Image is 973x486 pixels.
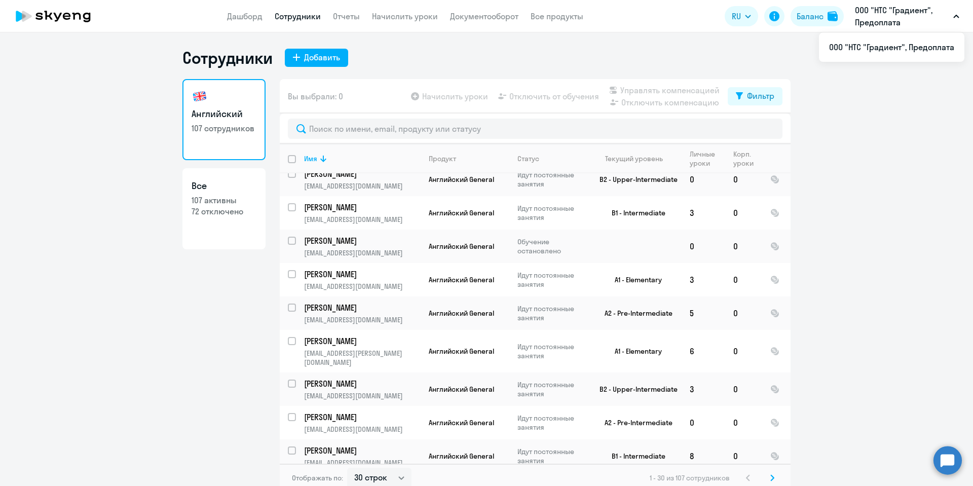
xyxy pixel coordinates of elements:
[682,230,725,263] td: 0
[682,196,725,230] td: 3
[587,330,682,372] td: A1 - Elementary
[517,304,587,322] p: Идут постоянные занятия
[725,6,758,26] button: RU
[587,196,682,230] td: B1 - Intermediate
[304,302,420,313] a: [PERSON_NAME]
[791,6,844,26] button: Балансbalance
[304,412,419,423] p: [PERSON_NAME]
[288,90,343,102] span: Вы выбрали: 0
[192,206,256,217] p: 72 отключено
[192,88,208,104] img: english
[304,235,419,246] p: [PERSON_NAME]
[304,335,419,347] p: [PERSON_NAME]
[292,473,343,482] span: Отображать по:
[733,149,762,168] div: Корп. уроки
[429,452,494,461] span: Английский General
[725,439,762,473] td: 0
[797,10,824,22] div: Баланс
[304,248,420,257] p: [EMAIL_ADDRESS][DOMAIN_NAME]
[682,296,725,330] td: 5
[725,263,762,296] td: 0
[517,170,587,189] p: Идут постоянные занятия
[690,149,725,168] div: Личные уроки
[728,87,782,105] button: Фильтр
[429,418,494,427] span: Английский General
[682,263,725,296] td: 3
[429,309,494,318] span: Английский General
[192,179,256,193] h3: Все
[372,11,438,21] a: Начислить уроки
[304,412,420,423] a: [PERSON_NAME]
[429,242,494,251] span: Английский General
[725,330,762,372] td: 0
[304,349,420,367] p: [EMAIL_ADDRESS][PERSON_NAME][DOMAIN_NAME]
[429,154,456,163] div: Продукт
[304,202,419,213] p: [PERSON_NAME]
[747,90,774,102] div: Фильтр
[304,51,340,63] div: Добавить
[288,119,782,139] input: Поиск по имени, email, продукту или статусу
[517,204,587,222] p: Идут постоянные занятия
[304,168,420,179] a: [PERSON_NAME]
[192,123,256,134] p: 107 сотрудников
[304,269,420,280] a: [PERSON_NAME]
[304,168,419,179] p: [PERSON_NAME]
[517,414,587,432] p: Идут постоянные занятия
[587,439,682,473] td: B1 - Intermediate
[304,215,420,224] p: [EMAIL_ADDRESS][DOMAIN_NAME]
[517,342,587,360] p: Идут постоянные занятия
[182,79,266,160] a: Английский107 сотрудников
[429,208,494,217] span: Английский General
[682,372,725,406] td: 3
[517,380,587,398] p: Идут постоянные занятия
[304,378,419,389] p: [PERSON_NAME]
[517,154,587,163] div: Статус
[725,163,762,196] td: 0
[304,458,420,467] p: [EMAIL_ADDRESS][DOMAIN_NAME]
[429,385,494,394] span: Английский General
[275,11,321,21] a: Сотрудники
[650,473,730,482] span: 1 - 30 из 107 сотрудников
[587,263,682,296] td: A1 - Elementary
[682,439,725,473] td: 8
[733,149,755,168] div: Корп. уроки
[682,163,725,196] td: 0
[285,49,348,67] button: Добавить
[725,230,762,263] td: 0
[682,406,725,439] td: 0
[828,11,838,21] img: balance
[304,181,420,191] p: [EMAIL_ADDRESS][DOMAIN_NAME]
[682,330,725,372] td: 6
[605,154,663,163] div: Текущий уровень
[531,11,583,21] a: Все продукты
[182,168,266,249] a: Все107 активны72 отключено
[304,335,420,347] a: [PERSON_NAME]
[725,406,762,439] td: 0
[304,425,420,434] p: [EMAIL_ADDRESS][DOMAIN_NAME]
[429,175,494,184] span: Английский General
[855,4,949,28] p: ООО "НТС "Градиент", Предоплата
[587,296,682,330] td: A2 - Pre-Intermediate
[517,271,587,289] p: Идут постоянные занятия
[304,154,317,163] div: Имя
[595,154,681,163] div: Текущий уровень
[304,235,420,246] a: [PERSON_NAME]
[304,445,419,456] p: [PERSON_NAME]
[304,315,420,324] p: [EMAIL_ADDRESS][DOMAIN_NAME]
[517,447,587,465] p: Идут постоянные занятия
[429,275,494,284] span: Английский General
[182,48,273,68] h1: Сотрудники
[304,154,420,163] div: Имя
[227,11,263,21] a: Дашборд
[517,154,539,163] div: Статус
[304,282,420,291] p: [EMAIL_ADDRESS][DOMAIN_NAME]
[450,11,518,21] a: Документооборот
[304,445,420,456] a: [PERSON_NAME]
[429,154,509,163] div: Продукт
[725,196,762,230] td: 0
[725,296,762,330] td: 0
[725,372,762,406] td: 0
[819,32,964,62] ul: RU
[333,11,360,21] a: Отчеты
